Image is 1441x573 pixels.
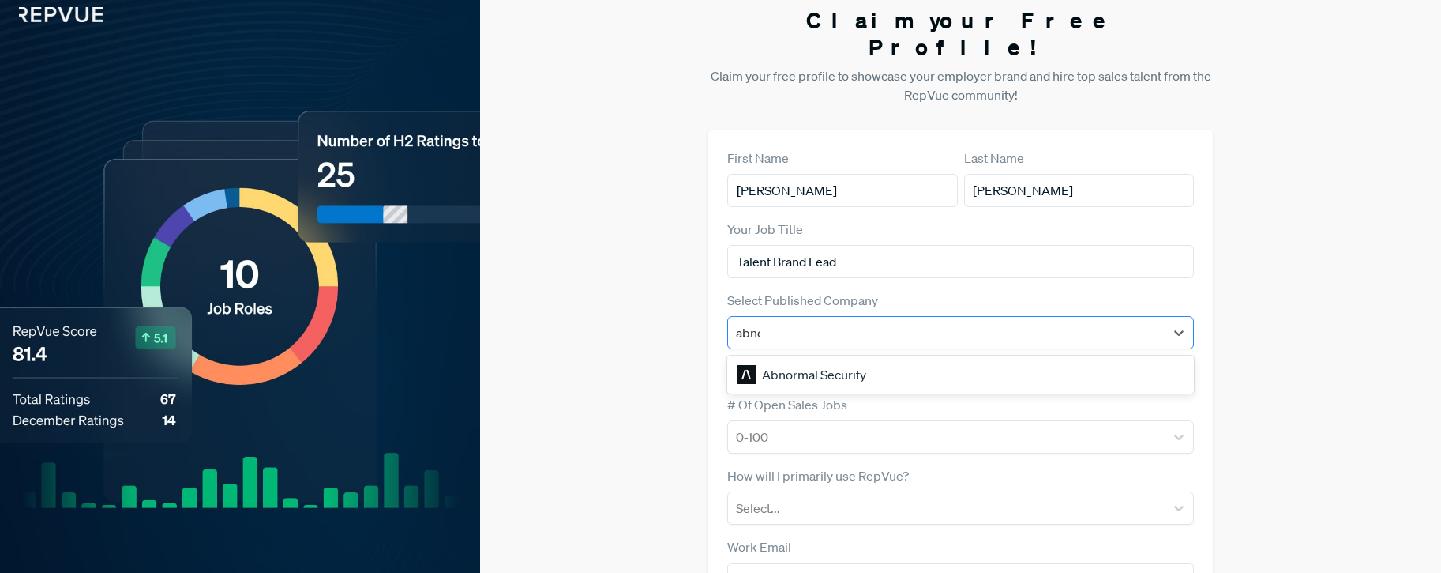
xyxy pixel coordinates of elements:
label: How will I primarily use RepVue? [727,466,909,485]
input: First Name [727,174,957,207]
label: Your Job Title [727,220,803,239]
label: Last Name [964,149,1024,168]
img: Abnormal Security [737,365,756,384]
div: Abnormal Security [727,359,1194,390]
label: Work Email [727,537,791,556]
input: Title [727,245,1194,278]
input: Last Name [964,174,1194,207]
label: First Name [727,149,789,168]
p: Claim your free profile to showcase your employer brand and hire top sales talent from the RepVue... [708,66,1213,104]
label: Select Published Company [727,291,878,310]
h3: Claim your Free Profile! [708,7,1213,60]
label: # Of Open Sales Jobs [727,395,847,414]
